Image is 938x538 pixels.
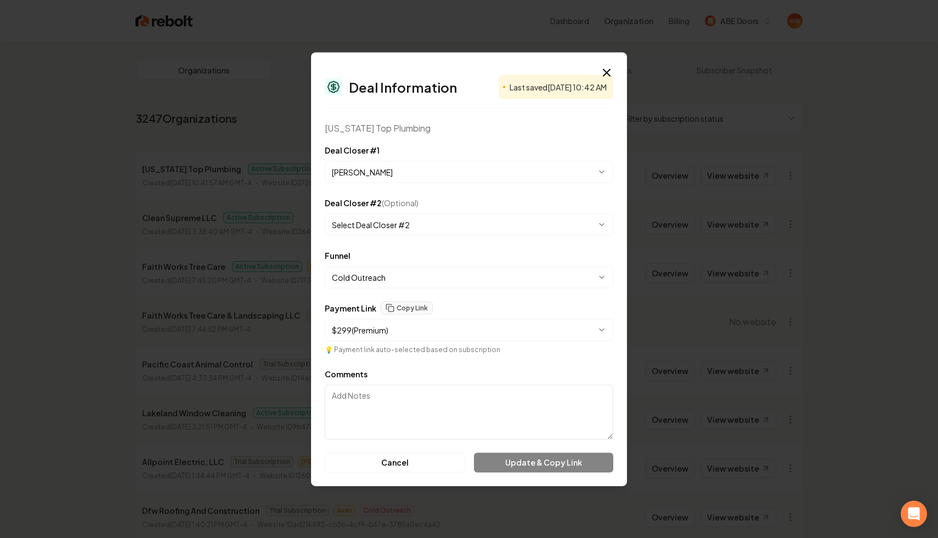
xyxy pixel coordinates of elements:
[325,345,613,354] p: 💡 Payment link auto-selected based on subscription
[325,369,368,378] label: Comments
[381,301,433,314] button: Copy Link
[325,250,351,260] label: Funnel
[325,304,376,312] label: Payment Link
[325,452,465,472] button: Cancel
[510,81,607,92] span: Last saved [DATE] 10:42 AM
[349,80,457,93] h2: Deal Information
[325,145,380,155] label: Deal Closer #1
[382,197,419,207] span: (Optional)
[325,121,613,134] div: [US_STATE] Top Plumbing
[325,197,419,207] label: Deal Closer #2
